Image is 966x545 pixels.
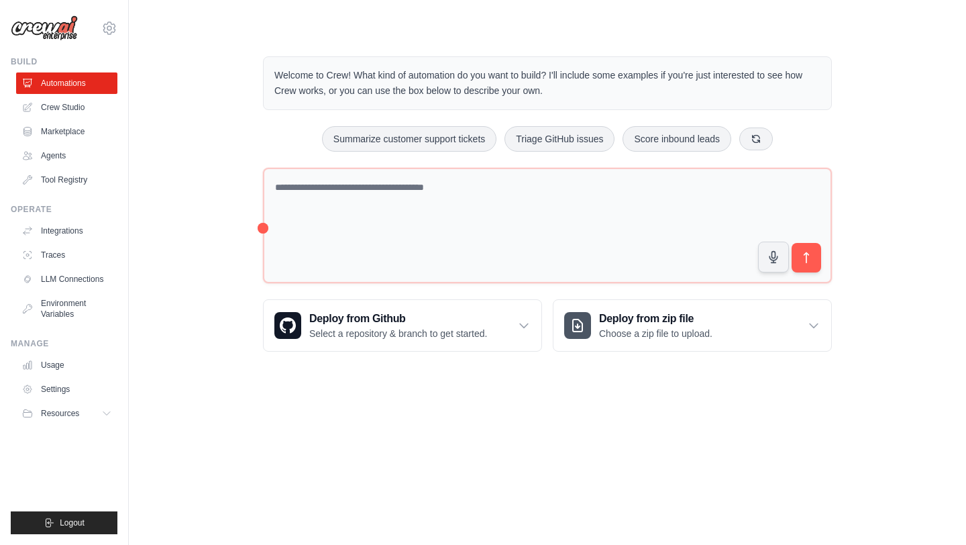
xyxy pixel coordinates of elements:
a: Settings [16,379,117,400]
a: Traces [16,244,117,266]
a: Agents [16,145,117,166]
a: Environment Variables [16,293,117,325]
button: Resources [16,403,117,424]
div: Build [11,56,117,67]
h3: Deploy from Github [309,311,487,327]
p: Choose a zip file to upload. [599,327,712,340]
button: Summarize customer support tickets [322,126,496,152]
span: Resources [41,408,79,419]
button: Triage GitHub issues [504,126,614,152]
div: Manage [11,338,117,349]
a: Marketplace [16,121,117,142]
h3: Deploy from zip file [599,311,712,327]
a: Tool Registry [16,169,117,191]
a: Integrations [16,220,117,242]
a: Usage [16,354,117,376]
a: Crew Studio [16,97,117,118]
button: Logout [11,511,117,534]
p: Welcome to Crew! What kind of automation do you want to build? I'll include some examples if you'... [274,68,820,99]
span: Logout [60,517,85,528]
p: Select a repository & branch to get started. [309,327,487,340]
img: Logo [11,15,78,41]
div: Operate [11,204,117,215]
a: LLM Connections [16,268,117,290]
a: Automations [16,72,117,94]
button: Score inbound leads [623,126,731,152]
